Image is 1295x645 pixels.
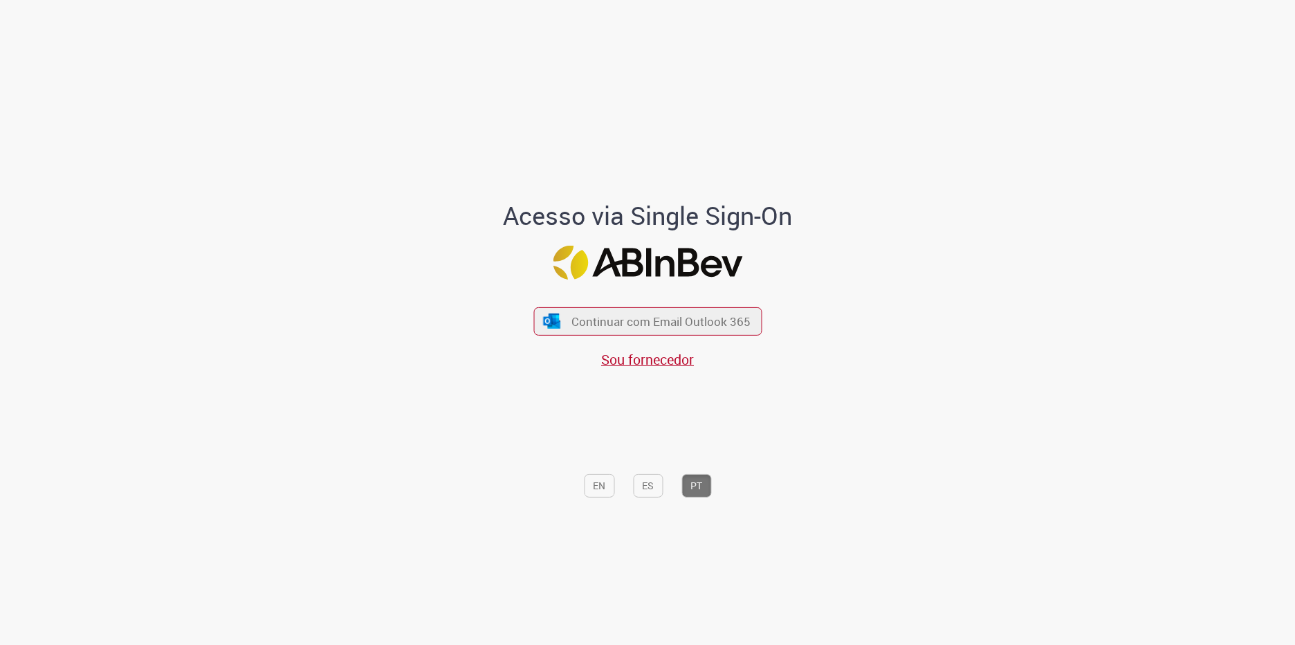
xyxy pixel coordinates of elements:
button: EN [584,474,614,498]
button: ícone Azure/Microsoft 360 Continuar com Email Outlook 365 [533,307,762,336]
h1: Acesso via Single Sign-On [456,202,840,230]
img: ícone Azure/Microsoft 360 [542,314,562,328]
button: PT [681,474,711,498]
img: Logo ABInBev [553,246,742,280]
span: Continuar com Email Outlook 365 [571,314,751,329]
button: ES [633,474,663,498]
a: Sou fornecedor [601,350,694,369]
